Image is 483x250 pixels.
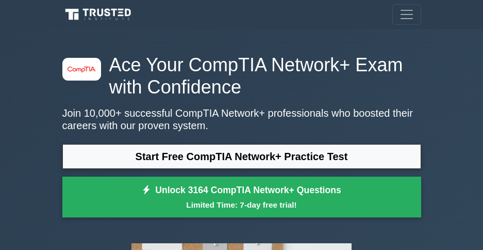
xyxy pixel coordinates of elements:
a: Unlock 3164 CompTIA Network+ QuestionsLimited Time: 7-day free trial! [62,177,421,218]
small: Limited Time: 7-day free trial! [75,199,408,211]
p: Join 10,000+ successful CompTIA Network+ professionals who boosted their careers with our proven ... [62,107,421,132]
h1: Ace Your CompTIA Network+ Exam with Confidence [62,54,421,99]
button: Toggle navigation [392,4,421,25]
a: Start Free CompTIA Network+ Practice Test [62,144,421,169]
